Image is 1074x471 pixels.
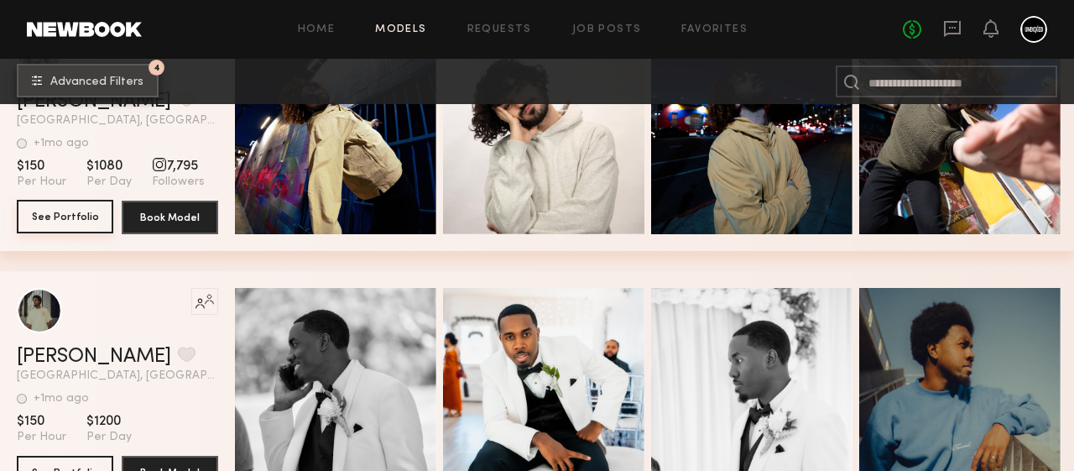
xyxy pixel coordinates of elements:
[17,413,66,430] span: $150
[681,24,748,35] a: Favorites
[467,24,532,35] a: Requests
[17,64,159,97] button: 4Advanced Filters
[86,158,132,175] span: $1080
[17,115,218,127] span: [GEOGRAPHIC_DATA], [GEOGRAPHIC_DATA]
[86,413,132,430] span: $1200
[17,200,113,233] button: See Portfolio
[152,175,205,190] span: Followers
[298,24,336,35] a: Home
[152,158,205,175] span: 7,795
[17,175,66,190] span: Per Hour
[34,393,89,405] div: +1mo ago
[17,347,171,367] a: [PERSON_NAME]
[86,430,132,445] span: Per Day
[375,24,426,35] a: Models
[17,430,66,445] span: Per Hour
[17,158,66,175] span: $150
[17,370,218,382] span: [GEOGRAPHIC_DATA], [GEOGRAPHIC_DATA]
[34,138,89,149] div: +1mo ago
[154,64,160,71] span: 4
[50,76,143,88] span: Advanced Filters
[572,24,642,35] a: Job Posts
[86,175,132,190] span: Per Day
[122,201,218,234] button: Book Model
[17,201,113,234] a: See Portfolio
